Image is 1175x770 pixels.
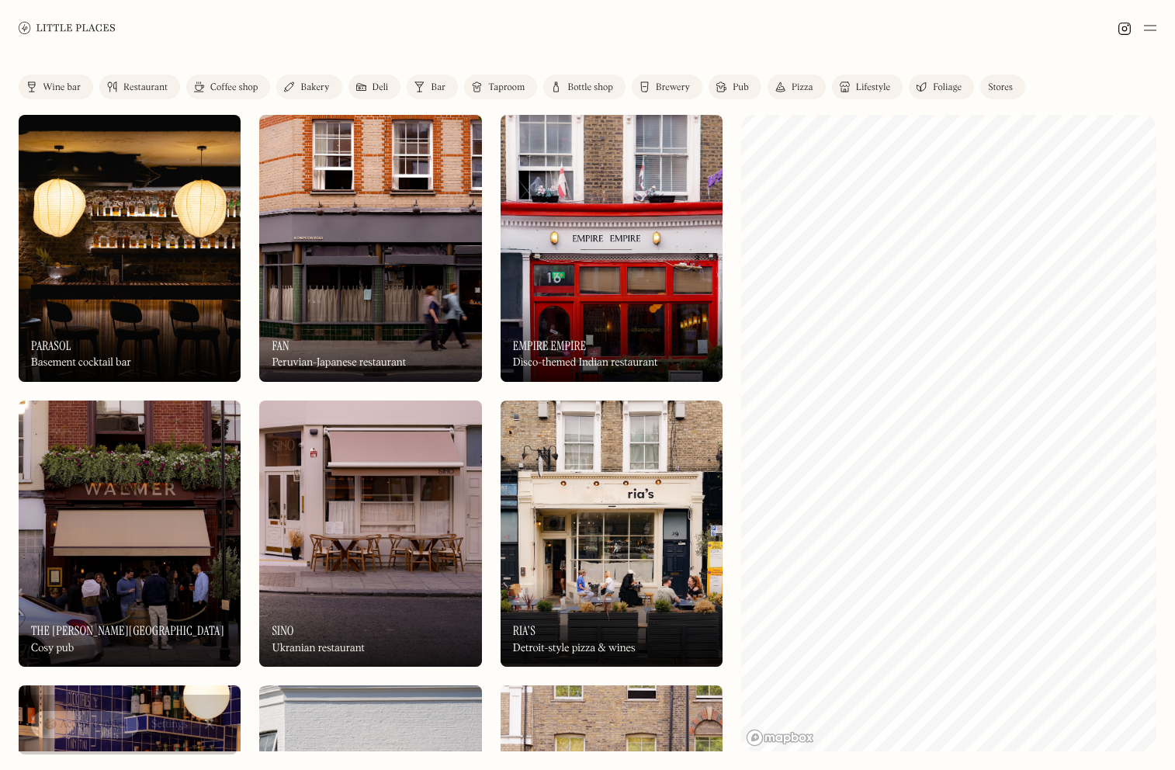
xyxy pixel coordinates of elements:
[43,717,127,733] div: 🍪 Accept cookies
[768,75,826,99] a: Pizza
[513,356,657,369] div: Disco-themed Indian restaurant
[856,83,890,92] div: Lifestyle
[259,115,481,382] a: FanFanFanPeruvian-Japanese restaurant
[792,83,813,92] div: Pizza
[276,75,341,99] a: Bakery
[272,623,293,638] h3: Sino
[567,83,613,92] div: Bottle shop
[373,83,389,92] div: Deli
[19,75,93,99] a: Wine bar
[31,356,131,369] div: Basement cocktail bar
[272,642,364,655] div: Ukranian restaurant
[832,75,903,99] a: Lifestyle
[543,75,626,99] a: Bottle shop
[272,356,406,369] div: Peruvian-Japanese restaurant
[513,338,586,353] h3: Empire Empire
[741,115,1156,751] canvas: Map
[988,83,1013,92] div: Stores
[300,83,329,92] div: Bakery
[733,83,749,92] div: Pub
[99,75,180,99] a: Restaurant
[19,401,241,668] img: The Walmer Castle
[488,83,525,92] div: Taproom
[31,623,224,638] h3: The [PERSON_NAME][GEOGRAPHIC_DATA]
[501,115,723,382] a: Empire EmpireEmpire EmpireEmpire EmpireDisco-themed Indian restaurant
[980,75,1025,99] a: Stores
[501,115,723,382] img: Empire Empire
[186,75,270,99] a: Coffee shop
[656,83,690,92] div: Brewery
[632,75,702,99] a: Brewery
[31,711,139,739] a: 🍪 Accept cookies
[19,115,241,382] img: Parasol
[43,83,81,92] div: Wine bar
[933,83,962,92] div: Foliage
[272,338,289,353] h3: Fan
[909,75,974,99] a: Foliage
[501,401,723,668] img: Ria's
[348,75,401,99] a: Deli
[259,401,481,668] img: Sino
[746,729,814,747] a: Mapbox homepage
[19,115,241,382] a: ParasolParasolParasolBasement cocktail bar
[709,75,761,99] a: Pub
[31,642,74,655] div: Cosy pub
[259,115,481,382] img: Fan
[123,83,168,92] div: Restaurant
[407,75,458,99] a: Bar
[19,401,241,668] a: The Walmer CastleThe Walmer CastleThe [PERSON_NAME][GEOGRAPHIC_DATA]Cosy pub
[259,401,481,668] a: SinoSinoSinoUkranian restaurant
[151,707,188,742] a: Settings
[501,401,723,668] a: Ria'sRia'sRia'sDetroit-style pizza & wines
[513,623,536,638] h3: Ria's
[209,724,210,725] div: Close Cookie Popup
[31,338,71,353] h3: Parasol
[431,83,445,92] div: Bar
[464,75,537,99] a: Taproom
[194,709,225,740] a: Close Cookie Popup
[210,83,258,92] div: Coffee shop
[513,642,636,655] div: Detroit-style pizza & wines
[151,719,188,730] div: Settings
